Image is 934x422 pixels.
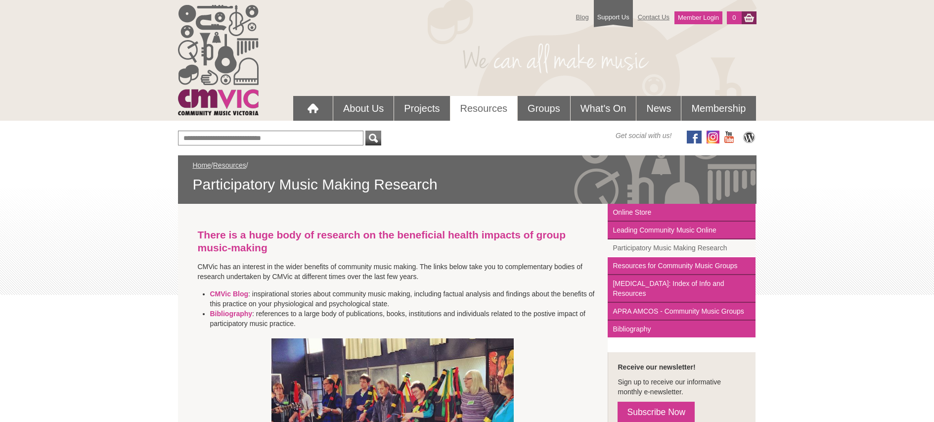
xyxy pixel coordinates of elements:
img: cmvic_logo.png [178,5,259,115]
a: [MEDICAL_DATA]: Index of Info and Resources [608,275,756,303]
a: Participatory Music Making Research [608,239,756,257]
a: Projects [394,96,449,121]
a: Bibliography [210,310,253,318]
a: Membership [681,96,756,121]
a: Member Login [674,11,722,24]
li: : inspirational stories about community music making, including factual analysis and findings abo... [210,289,601,309]
img: CMVic Blog [742,131,756,143]
li: : references to a large body of publications, books, institutions and individuals related to the ... [210,309,601,328]
a: Resources for Community Music Groups [608,257,756,275]
a: What's On [571,96,636,121]
a: Leading Community Music Online [608,222,756,239]
a: Blog [571,8,594,26]
p: Sign up to receive our informative monthly e-newsletter. [618,377,746,397]
a: Groups [518,96,570,121]
a: About Us [333,96,394,121]
a: Online Store [608,204,756,222]
img: icon-instagram.png [707,131,719,143]
span: Participatory Music Making Research [193,175,742,194]
div: / / [193,160,742,194]
a: Resources [213,161,246,169]
a: Home [193,161,211,169]
a: Contact Us [633,8,674,26]
a: News [636,96,681,121]
a: Bibliography [608,321,756,337]
p: CMVic has an interest in the wider benefits of community music making. The links below take you t... [198,262,588,281]
a: 0 [727,11,741,24]
a: APRA AMCOS - Community Music Groups [608,303,756,321]
span: Get social with us! [616,131,672,141]
strong: Receive our newsletter! [618,363,695,371]
strong: There is a huge body of research on the beneficial health impacts of group music-making [198,229,566,253]
a: CMVic Blog [210,290,249,298]
a: Resources [450,96,518,121]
